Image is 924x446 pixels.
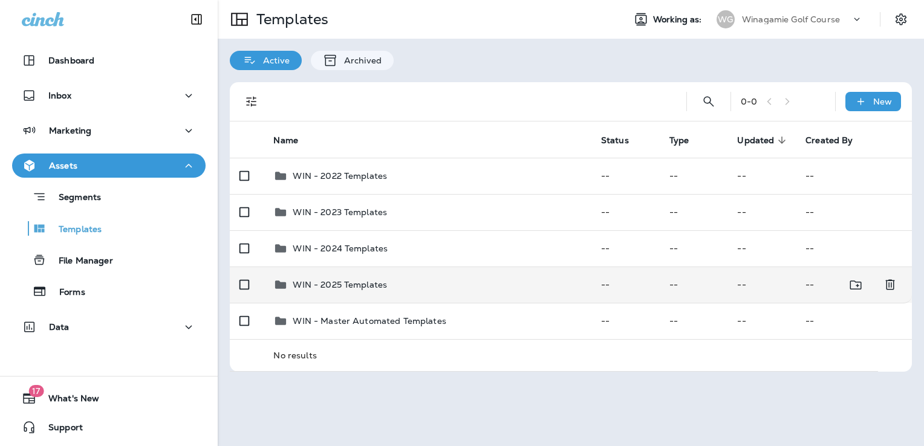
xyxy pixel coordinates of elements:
span: Type [669,135,689,146]
p: WIN - 2023 Templates [293,207,387,217]
button: Search Templates [697,89,721,114]
td: -- [660,267,728,303]
td: -- [591,194,660,230]
span: 17 [28,385,44,397]
p: File Manager [47,256,113,267]
p: New [873,97,892,106]
td: -- [727,194,796,230]
span: Created By [805,135,853,146]
td: -- [727,267,796,303]
span: Name [273,135,314,146]
p: Marketing [49,126,91,135]
p: WIN - Master Automated Templates [293,316,446,326]
p: Templates [252,10,328,28]
button: Templates [12,216,206,241]
p: Assets [49,161,77,170]
button: Settings [890,8,912,30]
span: Created By [805,135,868,146]
td: -- [660,303,728,339]
button: Dashboard [12,48,206,73]
td: -- [727,230,796,267]
td: No results [264,339,877,371]
span: Status [601,135,645,146]
button: Data [12,315,206,339]
span: What's New [36,393,99,408]
button: Move to folder [844,273,868,297]
td: -- [796,303,912,339]
td: -- [796,194,912,230]
p: Inbox [48,91,71,100]
td: -- [660,230,728,267]
div: 0 - 0 [741,97,757,106]
p: WIN - 2024 Templates [293,244,388,253]
button: Support [12,415,206,439]
span: Working as: [653,15,704,25]
button: Assets [12,154,206,178]
p: Active [257,56,290,65]
p: Forms [47,287,85,299]
td: -- [591,230,660,267]
p: WIN - 2025 Templates [293,280,387,289]
td: -- [727,158,796,194]
p: Data [49,322,70,332]
button: Segments [12,184,206,210]
button: Marketing [12,118,206,143]
td: -- [660,194,728,230]
p: Archived [338,56,382,65]
td: -- [660,158,728,194]
td: -- [796,230,912,267]
td: -- [727,303,796,339]
span: Updated [737,135,790,146]
td: -- [796,267,877,303]
td: -- [796,158,912,194]
p: Segments [47,192,101,204]
td: -- [591,267,660,303]
p: Templates [47,224,102,236]
td: -- [591,303,660,339]
span: Type [669,135,705,146]
p: WIN - 2022 Templates [293,171,387,181]
p: Dashboard [48,56,94,65]
button: Filters [239,89,264,114]
button: 17What's New [12,386,206,410]
span: Updated [737,135,774,146]
span: Status [601,135,629,146]
button: Forms [12,279,206,304]
span: Support [36,422,83,437]
button: Delete [878,273,902,297]
button: Inbox [12,83,206,108]
button: Collapse Sidebar [180,7,213,31]
div: WG [717,10,735,28]
button: File Manager [12,247,206,273]
p: Winagamie Golf Course [742,15,840,24]
span: Name [273,135,298,146]
td: -- [591,158,660,194]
